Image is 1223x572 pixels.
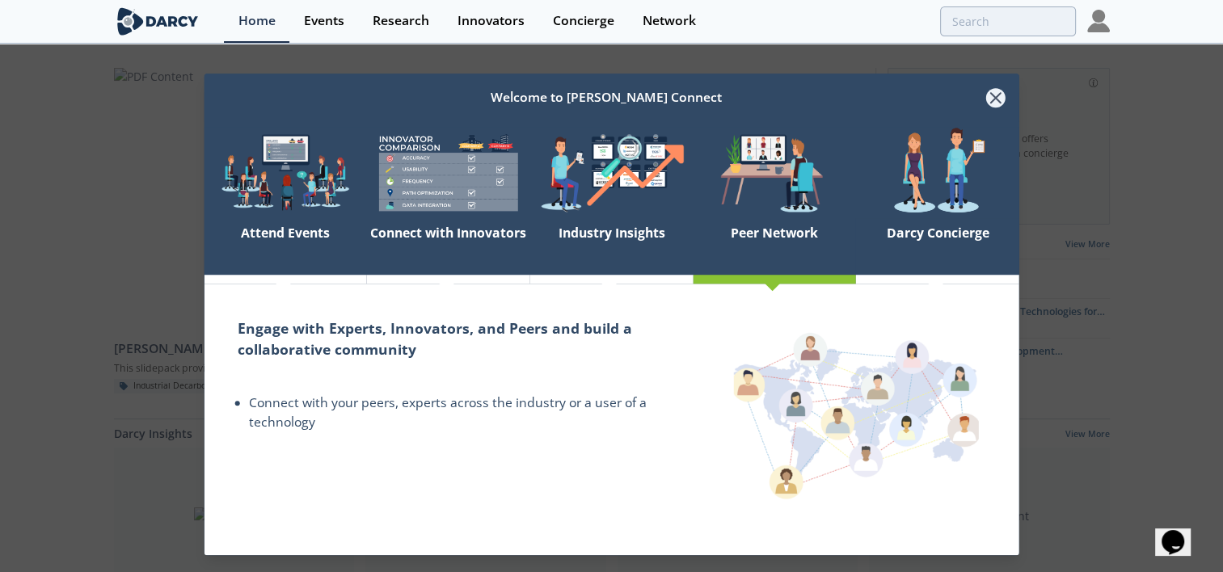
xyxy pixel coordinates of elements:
div: Darcy Concierge [856,219,1019,275]
iframe: chat widget [1155,507,1207,556]
input: Advanced Search [940,6,1076,36]
img: welcome-attend-b816887fc24c32c29d1763c6e0ddb6e6.png [693,127,856,218]
div: Welcome to [PERSON_NAME] Connect [226,82,985,113]
img: welcome-concierge-wide-20dccca83e9cbdbb601deee24fb8df72.png [856,127,1019,218]
li: Connect with your peers, experts across the industry or a user of a technology [249,394,659,432]
div: Network [643,15,696,27]
img: welcome-compare-1b687586299da8f117b7ac84fd957760.png [367,127,530,218]
div: Peer Network [693,219,856,275]
img: peer-network-4b24cf0a691af4c61cae572e598c8d44.png [734,330,979,499]
div: Industry Insights [530,219,694,275]
img: welcome-find-a12191a34a96034fcac36f4ff4d37733.png [530,127,694,218]
img: Profile [1087,10,1110,32]
img: welcome-explore-560578ff38cea7c86bcfe544b5e45342.png [204,127,367,218]
div: Connect with Innovators [367,219,530,275]
img: logo-wide.svg [114,7,202,36]
div: Events [304,15,344,27]
div: Innovators [458,15,525,27]
div: Concierge [553,15,614,27]
div: Attend Events [204,219,367,275]
div: Home [238,15,276,27]
h2: Engage with Experts, Innovators, and Peers and build a collaborative community [238,318,659,360]
div: Research [373,15,429,27]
